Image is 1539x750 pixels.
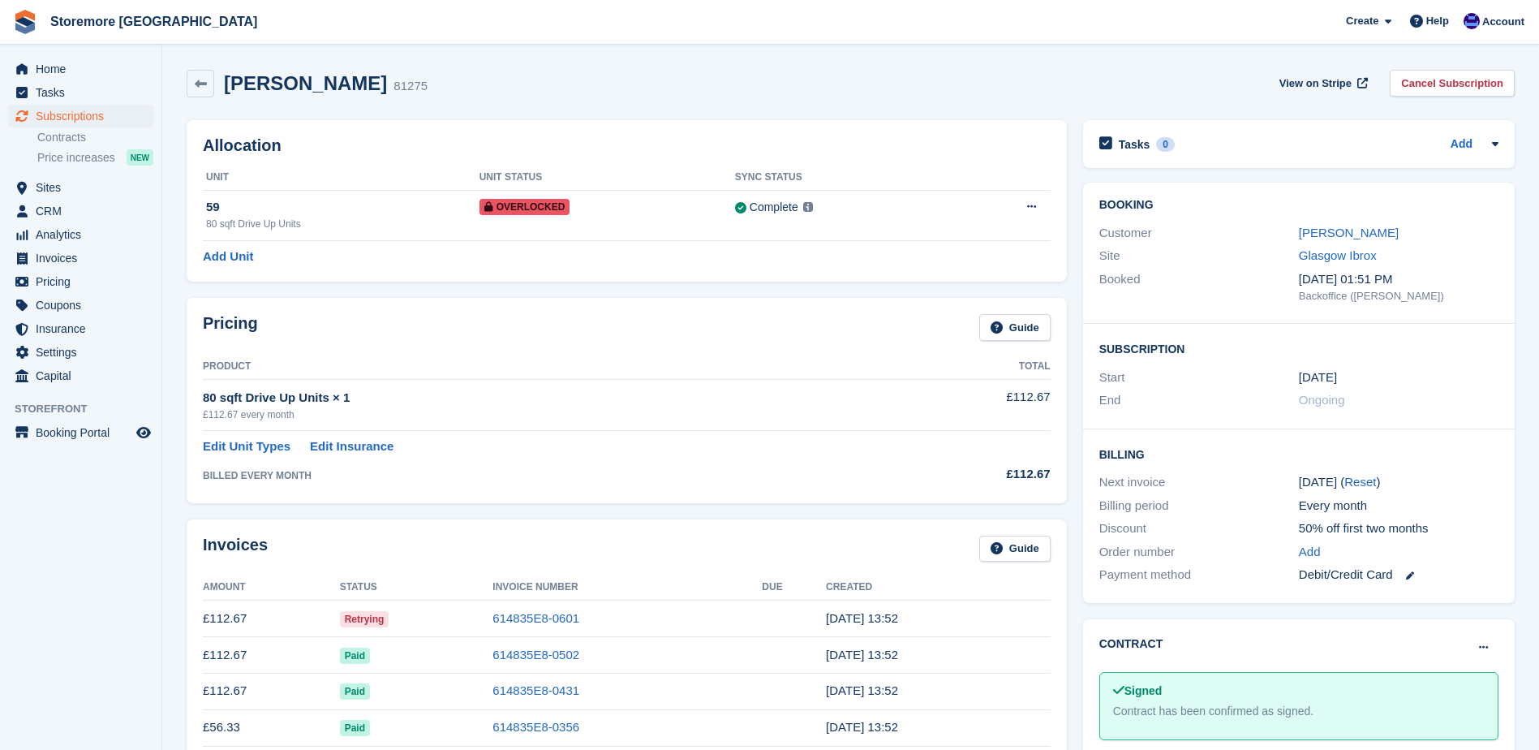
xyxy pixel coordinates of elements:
a: Guide [979,314,1051,341]
h2: [PERSON_NAME] [224,72,387,94]
div: End [1099,391,1299,410]
div: Site [1099,247,1299,265]
div: BILLED EVERY MONTH [203,468,892,483]
time: 2025-08-09 12:52:57 UTC [826,611,898,625]
div: Booked [1099,270,1299,304]
div: Backoffice ([PERSON_NAME]) [1299,288,1498,304]
h2: Billing [1099,446,1498,462]
div: Debit/Credit Card [1299,566,1498,584]
span: Paid [340,720,370,736]
div: Order number [1099,543,1299,562]
a: 614835E8-0502 [492,648,579,662]
td: £112.67 [203,637,340,674]
span: Paid [340,648,370,664]
a: Cancel Subscription [1390,70,1515,97]
span: Help [1426,13,1449,29]
th: Status [340,575,493,601]
span: CRM [36,200,133,222]
a: menu [8,105,153,127]
div: Every month [1299,497,1498,515]
span: Storefront [15,401,161,417]
span: Coupons [36,294,133,317]
span: Tasks [36,81,133,104]
a: Guide [979,536,1051,562]
div: [DATE] ( ) [1299,473,1498,492]
a: Add Unit [203,248,253,266]
a: Storemore [GEOGRAPHIC_DATA] [44,8,264,35]
th: Invoice Number [492,575,762,601]
a: menu [8,317,153,340]
div: 81275 [393,77,428,96]
th: Unit Status [479,165,735,191]
a: View on Stripe [1273,70,1371,97]
a: Reset [1344,475,1376,489]
span: Retrying [340,611,389,627]
span: Capital [36,364,133,387]
span: Paid [340,683,370,700]
h2: Contract [1099,636,1163,653]
div: £112.67 [892,465,1051,484]
div: 0 [1156,137,1175,152]
div: Payment method [1099,566,1299,584]
a: menu [8,223,153,246]
div: 80 sqft Drive Up Units × 1 [203,389,892,407]
span: Subscriptions [36,105,133,127]
th: Amount [203,575,340,601]
span: Insurance [36,317,133,340]
img: icon-info-grey-7440780725fd019a000dd9b08b2336e03edf1995a4989e88bcd33f0948082b44.svg [803,202,813,212]
span: Create [1346,13,1378,29]
a: 614835E8-0431 [492,683,579,697]
th: Total [892,354,1051,380]
th: Unit [203,165,479,191]
a: menu [8,270,153,293]
h2: Booking [1099,199,1498,212]
a: menu [8,176,153,199]
span: Invoices [36,247,133,269]
time: 2025-05-09 12:52:32 UTC [826,720,898,734]
h2: Allocation [203,136,1051,155]
span: Sites [36,176,133,199]
th: Product [203,354,892,380]
h2: Subscription [1099,340,1498,356]
time: 2025-07-09 12:52:50 UTC [826,648,898,662]
span: Price increases [37,150,115,166]
span: Ongoing [1299,393,1345,407]
h2: Pricing [203,314,258,341]
div: Discount [1099,519,1299,538]
span: View on Stripe [1279,75,1352,92]
h2: Invoices [203,536,268,562]
h2: Tasks [1119,137,1150,152]
th: Created [826,575,1051,601]
span: Overlocked [479,199,570,215]
div: [DATE] 01:51 PM [1299,270,1498,289]
a: menu [8,81,153,104]
div: 80 sqft Drive Up Units [206,217,479,231]
div: Complete [750,199,798,216]
a: Contracts [37,130,153,145]
div: Signed [1113,683,1485,700]
div: Billing period [1099,497,1299,515]
span: Home [36,58,133,80]
a: Price increases NEW [37,149,153,166]
a: Add [1299,543,1321,562]
div: Customer [1099,224,1299,243]
a: menu [8,200,153,222]
img: stora-icon-8386f47178a22dfd0bd8f6a31ec36ba5ce8667c1dd55bd0f319d3a0aa187defe.svg [13,10,37,34]
a: menu [8,247,153,269]
a: menu [8,58,153,80]
td: £56.33 [203,709,340,746]
td: £112.67 [892,379,1051,430]
span: Account [1482,14,1524,30]
a: Preview store [134,423,153,442]
div: £112.67 every month [203,407,892,422]
div: Next invoice [1099,473,1299,492]
div: 50% off first two months [1299,519,1498,538]
a: menu [8,341,153,364]
span: Booking Portal [36,421,133,444]
time: 2025-06-09 12:52:51 UTC [826,683,898,697]
img: Angela [1464,13,1480,29]
time: 2025-04-09 00:00:00 UTC [1299,369,1337,387]
div: Contract has been confirmed as signed. [1113,703,1485,720]
th: Due [762,575,826,601]
a: Add [1451,136,1472,154]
